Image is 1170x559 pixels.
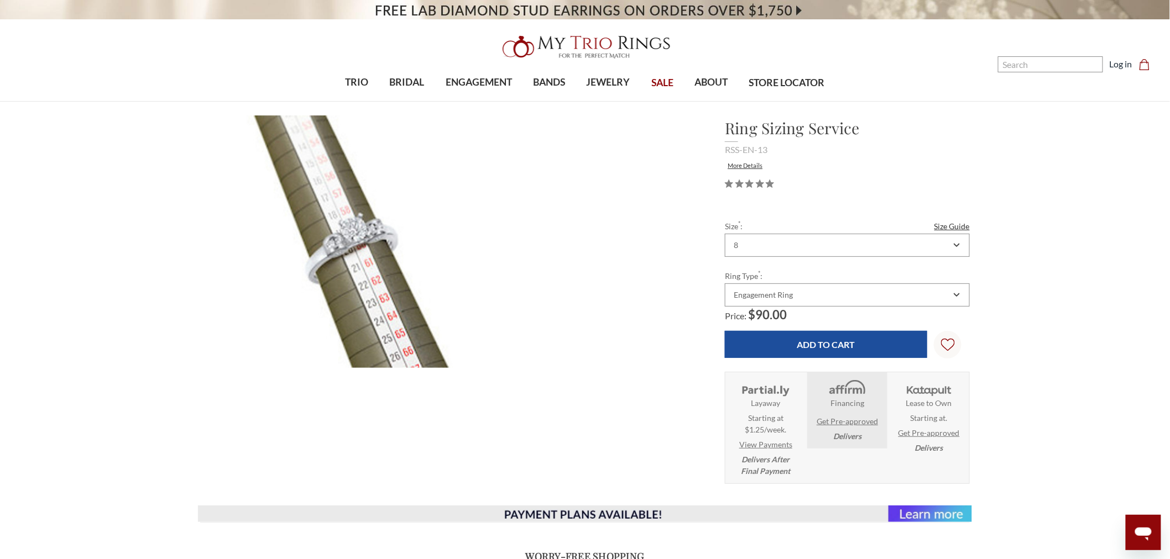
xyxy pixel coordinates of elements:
li: Layaway [725,372,806,484]
span: BANDS [533,75,565,89]
button: submenu toggle [473,101,484,102]
span: STORE LOCATOR [749,76,825,90]
span: $90.00 [748,307,787,322]
div: Engagement Ring [734,291,793,299]
iframe: Button to launch messaging window [1126,515,1161,550]
strong: Layaway [751,397,781,409]
span: Starting at $1.25/week. [745,412,787,435]
strong: Financing [831,397,864,409]
a: ABOUT [684,65,738,101]
span: TRIO [345,75,368,89]
a: Get Pre-approved [899,427,960,439]
input: Search [998,56,1103,72]
div: Combobox [725,234,970,257]
a: Wish Lists [934,331,962,358]
div: Combobox [725,283,970,307]
a: JEWELRY [576,65,641,101]
div: RSS-EN-13 [725,143,970,156]
li: Affirm [807,372,887,449]
em: Delivers [833,430,861,442]
span: ABOUT [694,75,728,89]
button: submenu toggle [401,101,412,102]
div: 8 [734,241,738,250]
a: STORE LOCATOR [739,65,835,101]
button: submenu toggle [351,101,362,102]
label: Ring Type : [725,270,970,282]
a: BRIDAL [379,65,435,101]
a: Get Pre-approved [817,415,878,427]
span: JEWELRY [587,75,630,89]
a: Log in [1110,57,1132,71]
a: Size Guide [934,220,970,232]
span: SALE [651,76,673,90]
button: submenu toggle [603,101,614,102]
img: My Trio Rings [497,29,673,65]
img: Layaway [740,379,791,398]
input: Add to Cart [725,331,927,358]
span: ENGAGEMENT [446,75,512,89]
button: submenu toggle [544,101,555,102]
a: TRIO [335,65,379,101]
a: More Details [728,162,762,169]
a: My Trio Rings [339,29,831,65]
a: ENGAGEMENT [435,65,523,101]
span: Price: [725,310,746,321]
span: Starting at . [911,412,948,424]
svg: Wish Lists [941,303,955,386]
img: Ring Sizing Service [201,115,453,368]
a: SALE [641,65,684,101]
a: Cart with 0 items [1139,57,1157,71]
svg: cart.cart_preview [1139,59,1150,70]
label: Size : [725,220,970,232]
h1: Ring Sizing Service [725,117,970,140]
li: Katapult [889,372,969,461]
em: Delivers [915,442,943,453]
a: BANDS [523,65,576,101]
a: View Payments [739,439,792,450]
span: BRIDAL [390,75,425,89]
img: Affirm [822,379,873,398]
img: Katapult [903,379,955,398]
em: Delivers After Final Payment [741,453,791,477]
button: submenu toggle [706,101,717,102]
strong: Lease to Own [906,397,952,409]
